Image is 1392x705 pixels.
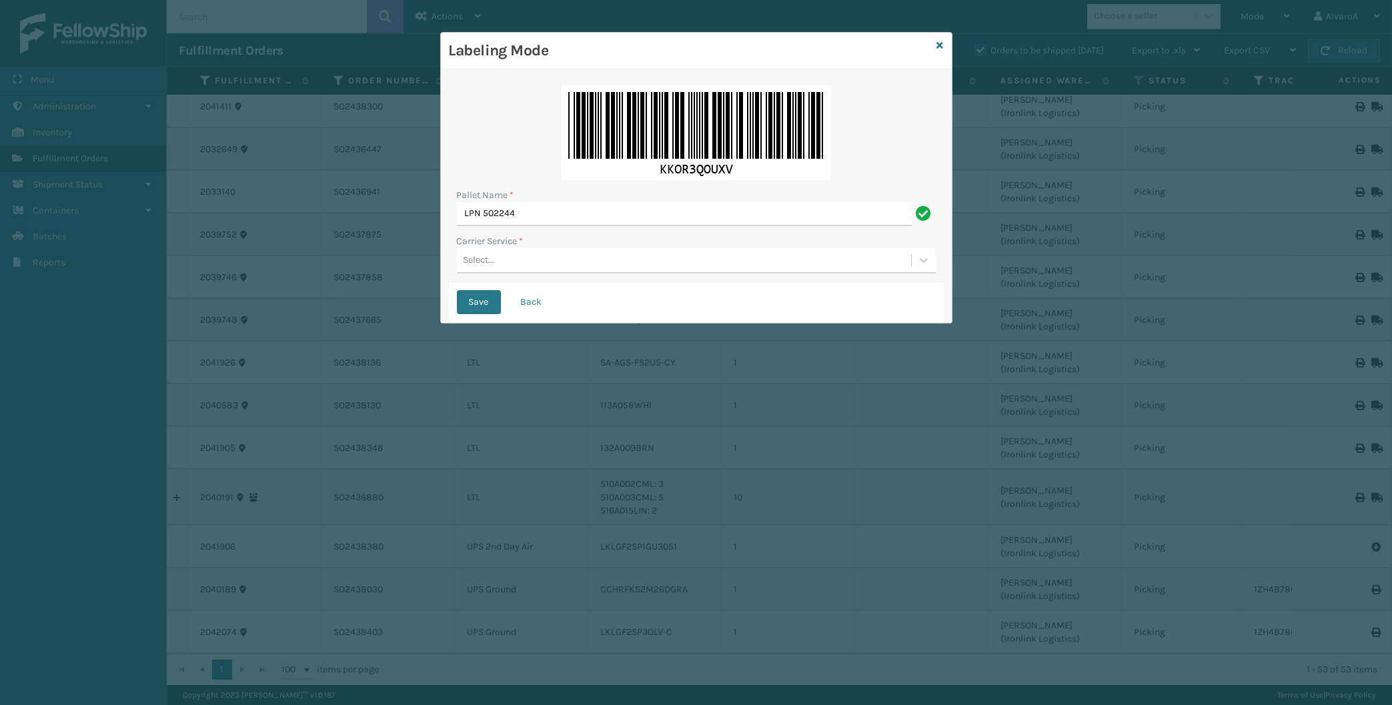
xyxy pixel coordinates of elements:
[449,41,932,61] h3: Labeling Mode
[562,85,831,180] img: A2EEjIARMAJGoBYBC0otgr7fCBgBI2AERgQsKHYEI2AEjIARaIKABaUJjO7ECBgBI2AELCj2ASNgBIyAEWiCwP8At+Lx2sjTa...
[457,290,501,314] button: Save
[464,253,495,267] div: Select...
[509,290,554,314] button: Back
[457,188,514,202] label: Pallet Name
[457,234,524,248] label: Carrier Service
